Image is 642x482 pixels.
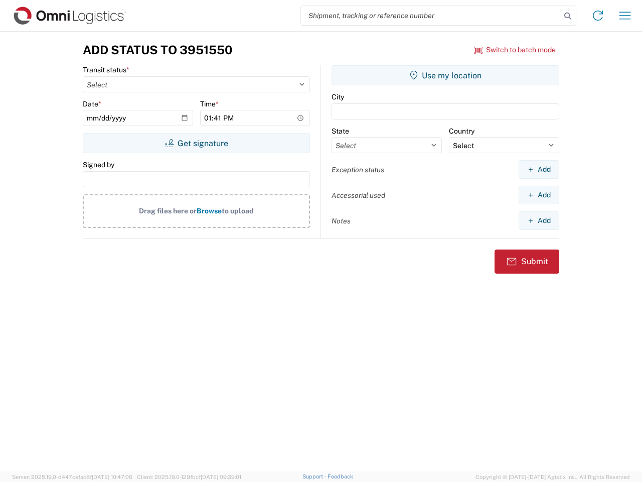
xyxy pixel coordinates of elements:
[519,211,559,230] button: Add
[92,474,132,480] span: [DATE] 10:47:06
[495,250,559,274] button: Submit
[474,42,556,58] button: Switch to batch mode
[197,207,222,215] span: Browse
[519,160,559,179] button: Add
[332,65,559,85] button: Use my location
[332,216,351,225] label: Notes
[12,474,132,480] span: Server: 2025.19.0-d447cefac8f
[83,65,129,74] label: Transit status
[139,207,197,215] span: Drag files here or
[137,474,241,480] span: Client: 2025.19.0-129fbcf
[222,207,254,215] span: to upload
[475,472,630,481] span: Copyright © [DATE]-[DATE] Agistix Inc., All Rights Reserved
[83,160,114,169] label: Signed by
[83,99,101,108] label: Date
[332,127,349,136] label: State
[83,133,310,153] button: Get signature
[328,473,353,479] a: Feedback
[449,127,474,136] label: Country
[83,43,232,57] h3: Add Status to 3951550
[332,191,385,200] label: Accessorial used
[200,99,219,108] label: Time
[301,6,561,25] input: Shipment, tracking or reference number
[332,165,384,174] label: Exception status
[302,473,328,479] a: Support
[519,186,559,204] button: Add
[332,92,344,101] label: City
[201,474,241,480] span: [DATE] 09:39:01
